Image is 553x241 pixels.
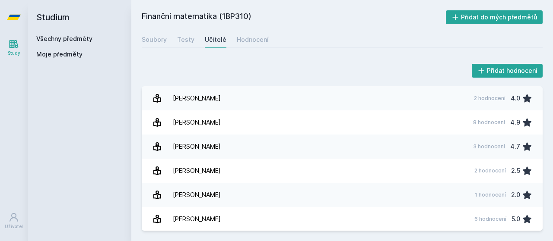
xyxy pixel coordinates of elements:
a: Učitelé [205,31,226,48]
button: Přidat do mých předmětů [446,10,543,24]
div: Učitelé [205,35,226,44]
a: Soubory [142,31,167,48]
span: Moje předměty [36,50,83,59]
a: [PERSON_NAME] 3 hodnocení 4.7 [142,135,543,159]
a: [PERSON_NAME] 1 hodnocení 2.0 [142,183,543,207]
a: [PERSON_NAME] 8 hodnocení 4.9 [142,110,543,135]
a: Testy [177,31,194,48]
div: Uživatel [5,223,23,230]
a: [PERSON_NAME] 2 hodnocení 4.0 [142,86,543,110]
div: [PERSON_NAME] [173,162,221,179]
a: Study [2,34,26,61]
div: 4.7 [510,138,520,155]
div: Study [8,50,20,56]
button: Přidat hodnocení [472,64,543,78]
div: [PERSON_NAME] [173,114,221,131]
div: [PERSON_NAME] [173,186,221,203]
div: 4.0 [511,90,520,107]
div: Testy [177,35,194,44]
div: 3 hodnocení [473,143,505,150]
a: [PERSON_NAME] 6 hodnocení 5.0 [142,207,543,231]
div: Hodnocení [237,35,269,44]
div: 8 hodnocení [473,119,505,126]
div: 1 hodnocení [475,191,506,198]
a: [PERSON_NAME] 2 hodnocení 2.5 [142,159,543,183]
div: 6 hodnocení [474,216,506,222]
div: 5.0 [512,210,520,228]
div: 2.5 [511,162,520,179]
a: Uživatel [2,208,26,234]
div: [PERSON_NAME] [173,138,221,155]
a: Hodnocení [237,31,269,48]
h2: Finanční matematika (1BP310) [142,10,446,24]
div: Soubory [142,35,167,44]
a: Všechny předměty [36,35,92,42]
div: 2.0 [511,186,520,203]
div: 2 hodnocení [474,167,506,174]
div: [PERSON_NAME] [173,210,221,228]
div: [PERSON_NAME] [173,90,221,107]
div: 4.9 [510,114,520,131]
div: 2 hodnocení [474,95,505,102]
